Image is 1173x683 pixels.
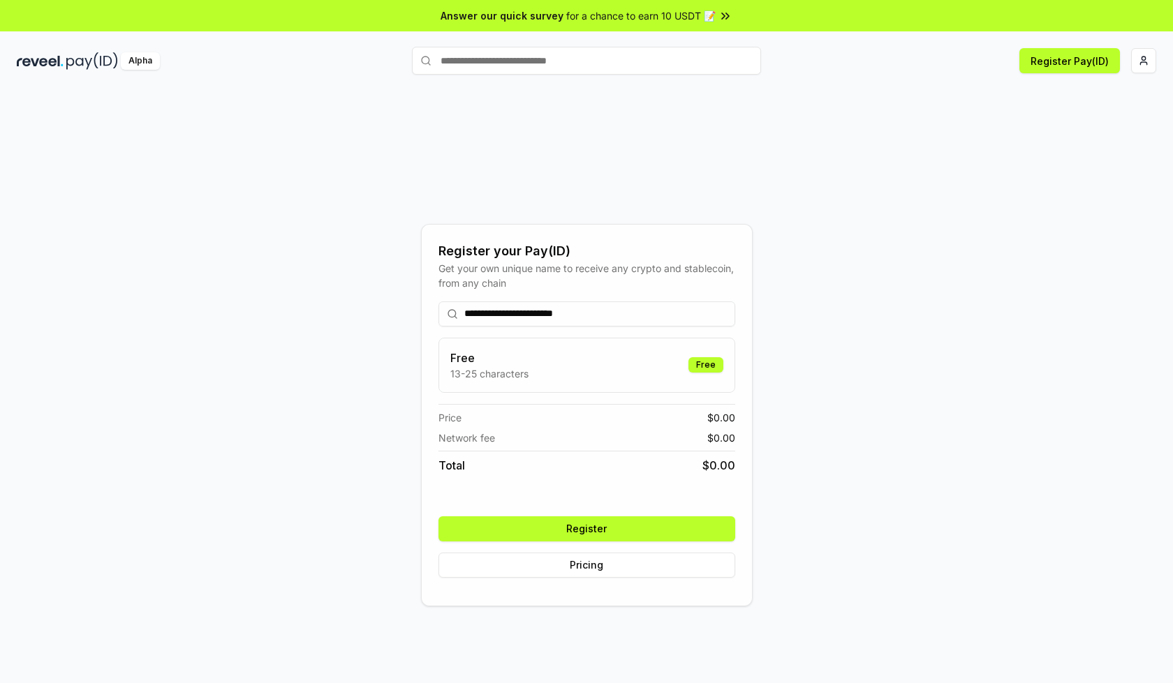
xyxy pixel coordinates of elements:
img: reveel_dark [17,52,64,70]
button: Register Pay(ID) [1019,48,1120,73]
div: Register your Pay(ID) [438,241,735,261]
img: pay_id [66,52,118,70]
button: Pricing [438,553,735,578]
span: Answer our quick survey [441,8,563,23]
span: $ 0.00 [707,410,735,425]
p: 13-25 characters [450,366,529,381]
span: for a chance to earn 10 USDT 📝 [566,8,716,23]
span: $ 0.00 [702,457,735,474]
div: Alpha [121,52,160,70]
span: Total [438,457,465,474]
h3: Free [450,350,529,366]
span: $ 0.00 [707,430,735,445]
span: Network fee [438,430,495,445]
div: Get your own unique name to receive any crypto and stablecoin, from any chain [438,261,735,290]
div: Free [688,357,723,373]
button: Register [438,516,735,541]
span: Price [438,410,462,425]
